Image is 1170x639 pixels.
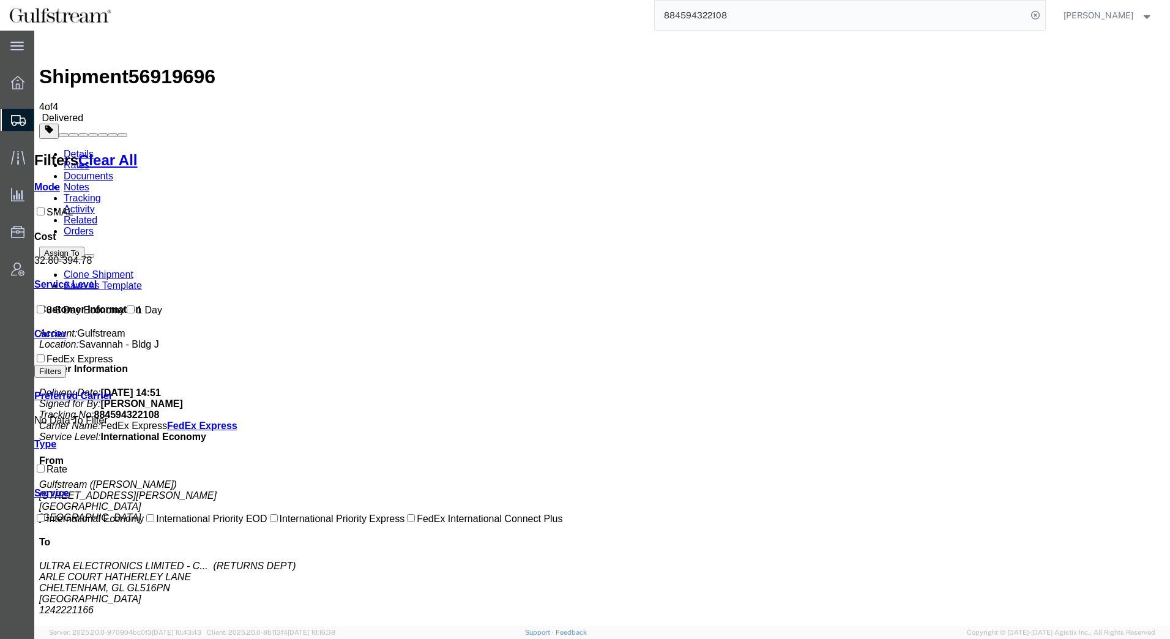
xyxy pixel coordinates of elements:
h4: Carrier Information [5,333,1131,344]
h4: To [5,506,1131,517]
iframe: FS Legacy Container [34,31,1170,626]
span: 4 [5,71,10,81]
h4: From [5,425,1131,436]
span: 4 [18,71,24,81]
h4: Customer Information [5,274,1131,285]
span: Client: 2025.20.0-8b113f4 [207,629,335,636]
span: Server: 2025.20.0-970904bc0f3 [49,629,201,636]
span: [DATE] 10:43:43 [152,629,201,636]
input: Rate [2,434,10,442]
p: Savannah - Bldg J [5,297,1131,319]
input: Search for shipment number, reference number [655,1,1027,30]
input: 3-5 Day Economy [2,275,10,283]
address: ULTRA ELECTRONICS LIMITED - CONTROL [5,530,1131,585]
address: Gulfstream ([PERSON_NAME]) [STREET_ADDRESS][PERSON_NAME] [GEOGRAPHIC_DATA] [5,449,1131,493]
span: 56919696 [94,35,181,57]
input: 1 Day [92,275,100,283]
label: 1 Day [90,274,128,285]
input: International Priority EOD [112,484,120,491]
span: Copyright © [DATE]-[DATE] Agistix Inc., All Rights Reserved [967,627,1155,638]
input: International Economy [2,484,10,491]
label: International Priority EOD [110,483,233,493]
label: FedEx International Connect Plus [370,483,528,493]
input: FedEx International Connect Plus [373,484,381,491]
input: International Priority Express [236,484,244,491]
a: Support [525,629,556,636]
input: FedEx Express [2,324,10,332]
label: International Priority Express [233,483,371,493]
span: [DATE] 10:16:38 [288,629,335,636]
span: Delivered [7,82,49,92]
img: logo [9,6,112,24]
span: 394.78 [28,225,58,235]
span: Kimberly Printup [1064,9,1133,22]
a: Feedback [556,629,587,636]
input: SMAL [2,177,10,185]
a: Clear All [44,121,103,138]
div: of [5,71,1131,82]
button: [PERSON_NAME] [1063,8,1153,23]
